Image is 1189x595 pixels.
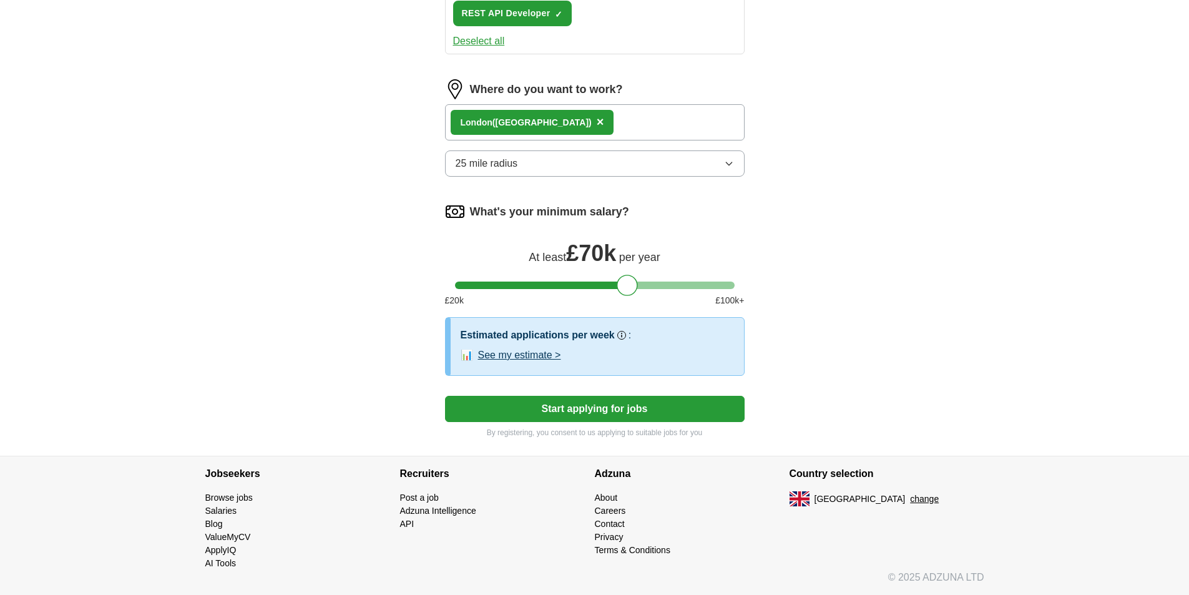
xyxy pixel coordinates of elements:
[815,493,906,506] span: [GEOGRAPHIC_DATA]
[461,117,477,127] strong: Lon
[462,7,550,20] span: REST API Developer
[595,545,670,555] a: Terms & Conditions
[205,545,237,555] a: ApplyIQ
[470,81,623,98] label: Where do you want to work?
[790,456,984,491] h4: Country selection
[205,532,251,542] a: ValueMyCV
[478,348,561,363] button: See my estimate >
[195,570,994,595] div: © 2025 ADZUNA LTD
[205,558,237,568] a: AI Tools
[445,427,745,438] p: By registering, you consent to us applying to suitable jobs for you
[445,202,465,222] img: salary.png
[445,294,464,307] span: £ 20 k
[595,493,618,503] a: About
[629,328,631,343] h3: :
[453,34,505,49] button: Deselect all
[400,519,414,529] a: API
[400,506,476,516] a: Adzuna Intelligence
[555,9,562,19] span: ✓
[566,240,616,266] span: £ 70k
[595,532,624,542] a: Privacy
[529,251,566,263] span: At least
[595,506,626,516] a: Careers
[453,1,572,26] button: REST API Developer✓
[492,117,592,127] span: ([GEOGRAPHIC_DATA])
[445,150,745,177] button: 25 mile radius
[205,493,253,503] a: Browse jobs
[400,493,439,503] a: Post a job
[595,519,625,529] a: Contact
[461,348,473,363] span: 📊
[205,519,223,529] a: Blog
[445,396,745,422] button: Start applying for jobs
[445,79,465,99] img: location.png
[910,493,939,506] button: change
[205,506,237,516] a: Salaries
[619,251,660,263] span: per year
[597,113,604,132] button: ×
[461,328,615,343] h3: Estimated applications per week
[470,204,629,220] label: What's your minimum salary?
[456,156,518,171] span: 25 mile radius
[597,115,604,129] span: ×
[461,116,592,129] div: don
[790,491,810,506] img: UK flag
